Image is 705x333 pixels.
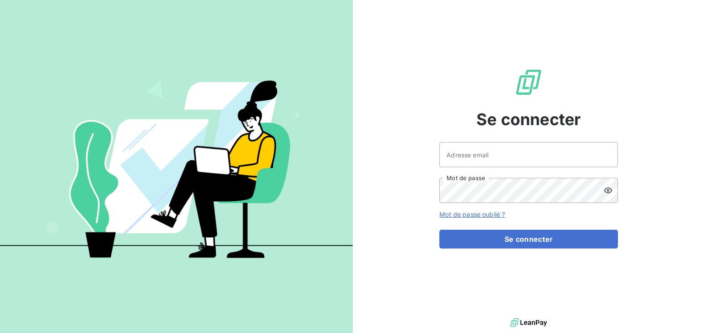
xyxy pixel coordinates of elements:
[476,107,581,131] span: Se connecter
[439,230,618,249] button: Se connecter
[510,316,547,329] img: logo
[514,68,543,97] img: Logo LeanPay
[439,142,618,167] input: placeholder
[439,211,505,218] a: Mot de passe oublié ?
